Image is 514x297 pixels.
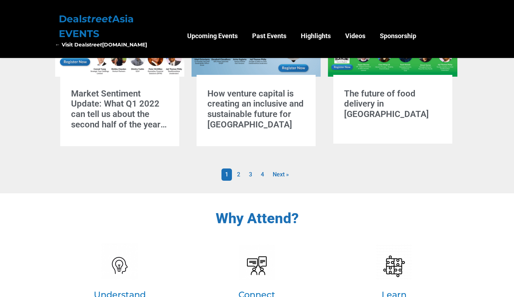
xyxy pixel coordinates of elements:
a: The future of food delivery in [GEOGRAPHIC_DATA] [344,89,429,120]
a: How venture capital is creating an inclusive and sustainable future for [GEOGRAPHIC_DATA] [207,89,304,130]
a: Market Sentiment Update: What Q1 2022 can tell us about the second half of the year & beyond [55,71,184,78]
a: DealstreetAsia EVENTS [59,13,134,40]
b: ← Visit Deal [DOMAIN_NAME] [55,41,147,48]
a: Market Sentiment Update: What Q1 2022 can tell us about the second half of the year & beyond [71,89,167,140]
a: The future of food delivery in Southeast Asia [328,71,457,78]
a: Sponsorship [373,28,423,44]
em: street [82,13,112,25]
a: 4 [257,168,268,181]
img: Webinar-page-redesign-03.png [102,244,138,280]
a: Highlights [294,28,338,44]
img: Webinar-page-redesign-05.png [376,244,412,280]
a: How venture capital is creating an inclusive and sustainable future for Southeast Asia [192,71,321,78]
a: ← Visit Dealstreet[DOMAIN_NAME] [55,41,147,48]
a: Upcoming Events [180,28,245,44]
strong: Deal Asia EVENTS [59,13,134,40]
h2: Why Attend? [4,211,510,226]
a: 2 [233,168,244,181]
span: 1 [221,168,232,181]
a: Videos [338,28,373,44]
em: street [87,41,102,48]
nav: Pagination [55,168,459,183]
a: 3 [245,168,256,181]
a: Next » [269,168,293,181]
a: Past Events [245,28,294,44]
img: Webinar-page-redesign-04.png [239,244,275,280]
